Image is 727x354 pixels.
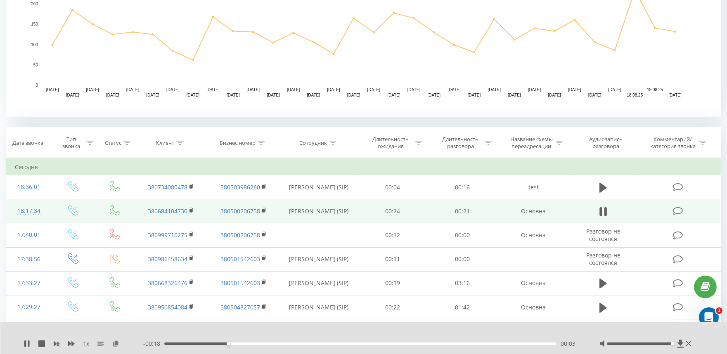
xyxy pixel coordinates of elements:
[220,207,260,215] a: 380500206758
[36,83,38,87] text: 0
[280,199,358,223] td: [PERSON_NAME] (SIP)
[508,93,521,98] text: [DATE]
[428,295,497,319] td: 01:42
[528,88,541,92] text: [DATE]
[7,159,721,175] td: Сегодня
[358,247,428,271] td: 00:11
[407,88,421,92] text: [DATE]
[649,136,697,150] div: Комментарий/категория звонка
[579,136,633,150] div: Аудиозапись разговора
[31,2,38,6] text: 200
[428,223,497,247] td: 00:00
[497,271,570,295] td: Основна
[58,136,84,150] div: Тип звонка
[497,223,570,247] td: Основна
[358,271,428,295] td: 00:19
[15,227,43,243] div: 17:40:01
[497,175,570,199] td: test
[280,247,358,271] td: [PERSON_NAME] (SIP)
[428,175,497,199] td: 00:16
[608,88,621,92] text: [DATE]
[33,63,38,67] text: 50
[588,93,601,98] text: [DATE]
[148,231,187,239] a: 380999710275
[66,93,79,98] text: [DATE]
[280,295,358,319] td: [PERSON_NAME] (SIP)
[31,22,38,27] text: 150
[206,88,220,92] text: [DATE]
[561,340,575,348] span: 00:03
[627,93,643,98] text: 18.08.25
[299,139,327,146] div: Сотрудник
[220,279,260,287] a: 380501542603
[143,340,164,348] span: - 00:18
[497,295,570,319] td: Основна
[220,303,260,311] a: 380504827057
[148,303,187,311] a: 380950854084
[387,93,400,98] text: [DATE]
[227,93,240,98] text: [DATE]
[716,307,722,314] span: 1
[347,93,360,98] text: [DATE]
[586,251,620,267] span: Разговор не состоялся
[220,139,256,146] div: Бизнес номер
[15,299,43,315] div: 17:29:27
[267,93,280,98] text: [DATE]
[220,183,260,191] a: 380503986260
[220,255,260,263] a: 380501542603
[31,42,38,47] text: 100
[369,136,413,150] div: Длительность ожидания
[307,93,320,98] text: [DATE]
[46,88,59,92] text: [DATE]
[156,139,174,146] div: Клиент
[227,342,230,345] div: Accessibility label
[148,279,187,287] a: 380668326476
[83,340,89,348] span: 1 x
[488,88,501,92] text: [DATE]
[586,227,620,243] span: Разговор не состоялся
[187,93,200,98] text: [DATE]
[428,319,497,343] td: 00:34
[668,93,682,98] text: [DATE]
[699,307,719,327] iframe: Intercom live chat
[548,93,561,98] text: [DATE]
[86,88,99,92] text: [DATE]
[15,179,43,195] div: 18:36:01
[448,88,461,92] text: [DATE]
[148,207,187,215] a: 380684104730
[358,223,428,247] td: 00:12
[438,136,483,150] div: Длительность разговора
[106,93,119,98] text: [DATE]
[647,88,663,92] text: 19.08.25
[568,88,581,92] text: [DATE]
[105,139,121,146] div: Статус
[497,199,570,223] td: Основна
[148,183,187,191] a: 380734080478
[358,175,428,199] td: 00:04
[287,88,300,92] text: [DATE]
[15,251,43,267] div: 17:38:56
[367,88,381,92] text: [DATE]
[247,88,260,92] text: [DATE]
[12,139,43,146] div: Дата звонка
[220,231,260,239] a: 380500206758
[15,275,43,291] div: 17:33:27
[428,247,497,271] td: 00:00
[148,255,187,263] a: 380986458634
[428,93,441,98] text: [DATE]
[327,88,340,92] text: [DATE]
[358,199,428,223] td: 00:24
[428,271,497,295] td: 03:16
[280,175,358,199] td: [PERSON_NAME] (SIP)
[146,93,159,98] text: [DATE]
[428,199,497,223] td: 00:21
[280,271,358,295] td: [PERSON_NAME] (SIP)
[671,342,675,345] div: Accessibility label
[15,203,43,219] div: 18:17:34
[468,93,481,98] text: [DATE]
[509,136,554,150] div: Название схемы переадресации
[358,319,428,343] td: 00:43
[358,295,428,319] td: 00:22
[166,88,180,92] text: [DATE]
[126,88,140,92] text: [DATE]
